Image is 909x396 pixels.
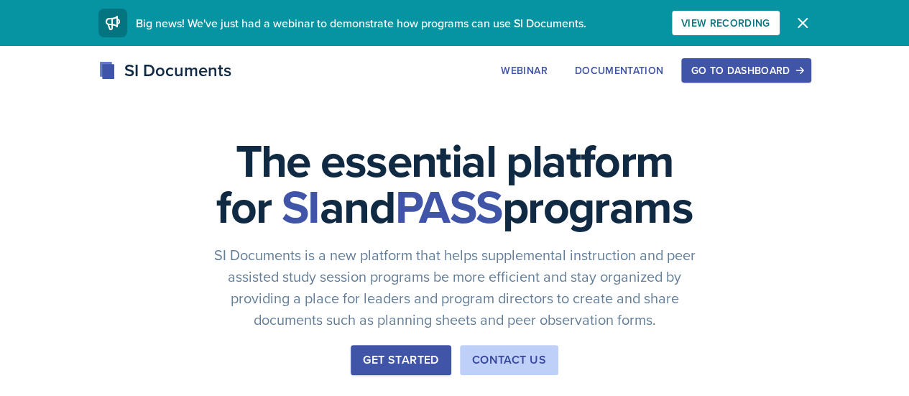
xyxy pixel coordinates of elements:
[363,351,438,369] div: Get Started
[98,57,231,83] div: SI Documents
[566,58,673,83] button: Documentation
[492,58,556,83] button: Webinar
[351,345,451,375] button: Get Started
[136,15,586,31] span: Big news! We've just had a webinar to demonstrate how programs can use SI Documents.
[460,345,558,375] button: Contact Us
[672,11,780,35] button: View Recording
[575,65,664,76] div: Documentation
[501,65,547,76] div: Webinar
[472,351,546,369] div: Contact Us
[681,17,770,29] div: View Recording
[691,65,801,76] div: Go to Dashboard
[681,58,811,83] button: Go to Dashboard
